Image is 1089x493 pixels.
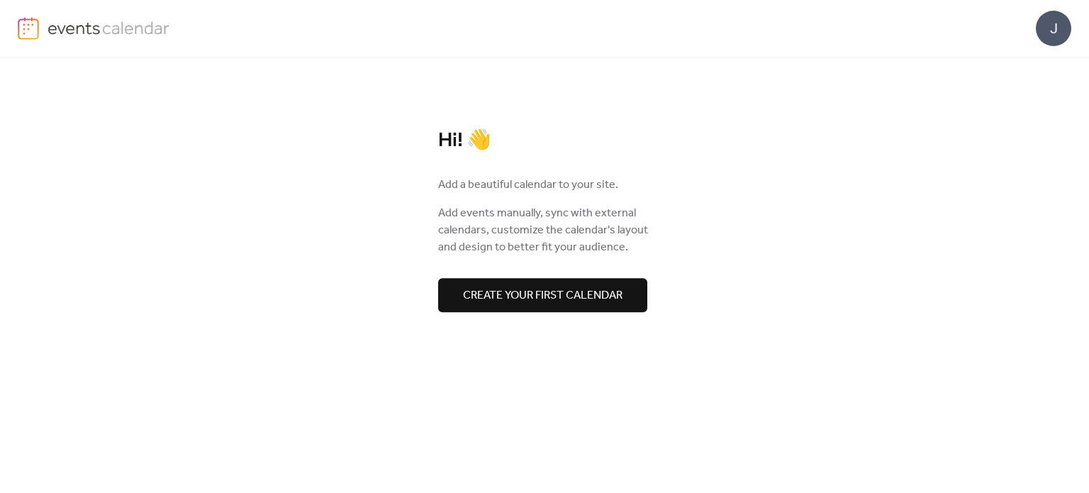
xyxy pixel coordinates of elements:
[438,205,651,256] span: Add events manually, sync with external calendars, customize the calendar's layout and design to ...
[1036,11,1071,46] div: J
[438,177,618,194] span: Add a beautiful calendar to your site.
[438,278,647,312] button: Create your first calendar
[438,128,651,153] div: Hi! 👋
[48,17,170,38] img: logo-type
[18,17,39,40] img: logo
[463,287,622,304] span: Create your first calendar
